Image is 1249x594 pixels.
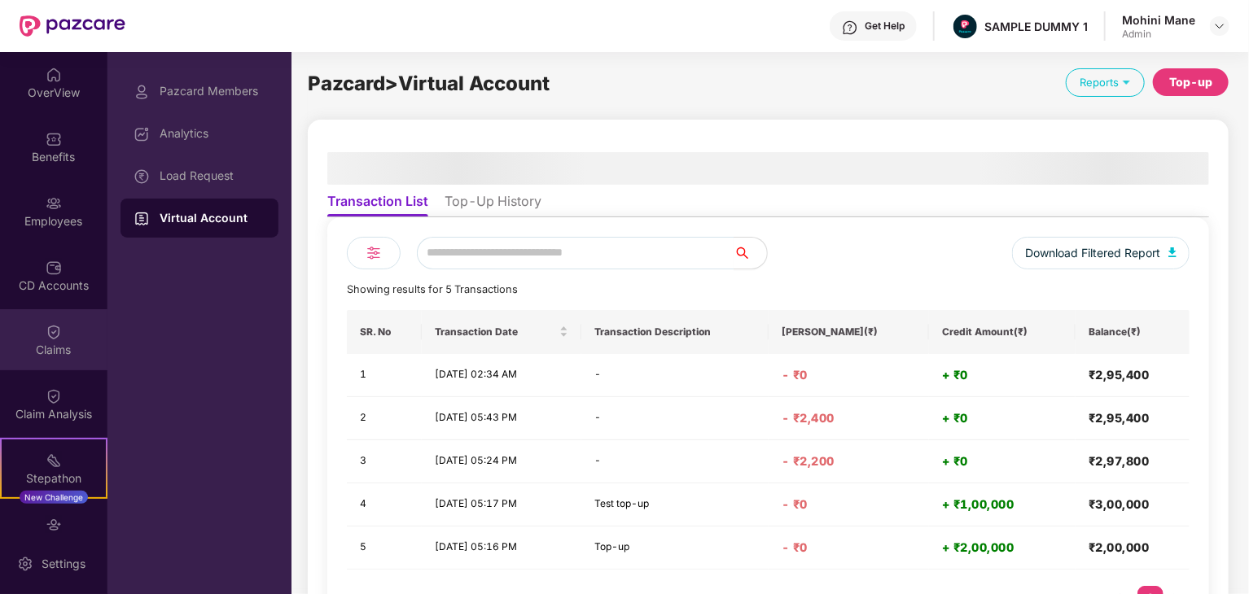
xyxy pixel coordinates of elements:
img: svg+xml;base64,PHN2ZyB4bWxucz0iaHR0cDovL3d3dy53My5vcmcvMjAwMC9zdmciIHhtbG5zOnhsaW5rPSJodHRwOi8vd3... [1168,247,1177,257]
h4: + ₹1,00,000 [942,496,1063,513]
div: Admin [1122,28,1195,41]
img: svg+xml;base64,PHN2ZyBpZD0iQmVuZWZpdHMiIHhtbG5zPSJodHRwOi8vd3d3LnczLm9yZy8yMDAwL3N2ZyIgd2lkdGg9Ij... [46,131,62,147]
span: Showing results for 5 Transactions [347,283,518,295]
img: Pazcare_Alternative_logo-01-01.png [953,15,977,38]
th: Transaction Description [581,310,769,354]
h4: + ₹0 [942,410,1063,426]
div: Mohini Mane [1122,12,1195,28]
td: 3 [347,440,422,483]
div: Stepathon [2,470,106,487]
button: Download Filtered Report [1012,237,1190,269]
h4: ₹2,95,400 [1089,367,1177,383]
h4: - ₹0 [782,496,916,513]
h4: ₹2,95,400 [1089,410,1177,426]
div: Pazcard Members [160,85,265,98]
td: [DATE] 05:24 PM [422,440,581,483]
h4: + ₹0 [942,367,1063,383]
img: svg+xml;base64,PHN2ZyBpZD0iTG9hZF9SZXF1ZXN0IiBkYXRhLW5hbWU9IkxvYWQgUmVxdWVzdCIgeG1sbnM9Imh0dHA6Ly... [134,168,150,185]
th: Credit Amount(₹) [929,310,1076,354]
img: svg+xml;base64,PHN2ZyBpZD0iRGFzaGJvYXJkIiB4bWxucz0iaHR0cDovL3d3dy53My5vcmcvMjAwMC9zdmciIHdpZHRoPS... [134,126,150,142]
h4: ₹2,97,800 [1089,453,1177,470]
h4: + ₹0 [942,453,1063,470]
td: [DATE] 02:34 AM [422,354,581,397]
th: Transaction Date [422,310,581,354]
div: Settings [37,556,90,572]
td: [DATE] 05:43 PM [422,397,581,440]
div: New Challenge [20,491,88,504]
td: 5 [347,526,422,570]
img: svg+xml;base64,PHN2ZyB4bWxucz0iaHR0cDovL3d3dy53My5vcmcvMjAwMC9zdmciIHdpZHRoPSIyNCIgaGVpZ2h0PSIyNC... [364,243,383,263]
div: Load Request [160,169,265,182]
span: Pazcard > Virtual Account [308,72,550,95]
td: - [581,440,769,483]
img: svg+xml;base64,PHN2ZyBpZD0iRW1wbG95ZWVzIiB4bWxucz0iaHR0cDovL3d3dy53My5vcmcvMjAwMC9zdmciIHdpZHRoPS... [46,195,62,212]
img: svg+xml;base64,PHN2ZyBpZD0iQ0RfQWNjb3VudHMiIGRhdGEtbmFtZT0iQ0QgQWNjb3VudHMiIHhtbG5zPSJodHRwOi8vd3... [46,260,62,276]
h4: - ₹0 [782,539,916,556]
img: svg+xml;base64,PHN2ZyBpZD0iRHJvcGRvd24tMzJ4MzIiIHhtbG5zPSJodHRwOi8vd3d3LnczLm9yZy8yMDAwL3N2ZyIgd2... [1213,20,1226,33]
h4: - ₹0 [782,367,916,383]
img: svg+xml;base64,PHN2ZyBpZD0iSGVscC0zMngzMiIgeG1sbnM9Imh0dHA6Ly93d3cudzMub3JnLzIwMDAvc3ZnIiB3aWR0aD... [842,20,858,36]
th: [PERSON_NAME](₹) [769,310,929,354]
li: Top-Up History [445,193,541,216]
span: Download Filtered Report [1025,244,1160,262]
img: svg+xml;base64,PHN2ZyBpZD0iU2V0dGluZy0yMHgyMCIgeG1sbnM9Imh0dHA6Ly93d3cudzMub3JnLzIwMDAvc3ZnIiB3aW... [17,556,33,572]
h4: - ₹2,400 [782,410,916,426]
td: 2 [347,397,422,440]
td: Test top-up [581,483,769,526]
th: SR. No [347,310,422,354]
img: svg+xml;base64,PHN2ZyBpZD0iQ2xhaW0iIHhtbG5zPSJodHRwOi8vd3d3LnczLm9yZy8yMDAwL3N2ZyIgd2lkdGg9IjIwIi... [46,388,62,404]
img: svg+xml;base64,PHN2ZyBpZD0iSG9tZSIgeG1sbnM9Imh0dHA6Ly93d3cudzMub3JnLzIwMDAvc3ZnIiB3aWR0aD0iMjAiIG... [46,67,62,83]
div: SAMPLE DUMMY 1 [984,19,1088,34]
th: Balance(₹) [1076,310,1190,354]
div: Get Help [865,20,905,33]
h4: + ₹2,00,000 [942,539,1063,556]
td: [DATE] 05:17 PM [422,483,581,526]
h4: - ₹2,200 [782,453,916,470]
button: search [734,237,768,269]
img: svg+xml;base64,PHN2ZyBpZD0iQ2xhaW0iIHhtbG5zPSJodHRwOi8vd3d3LnczLm9yZy8yMDAwL3N2ZyIgd2lkdGg9IjIwIi... [46,324,62,340]
img: svg+xml;base64,PHN2ZyB4bWxucz0iaHR0cDovL3d3dy53My5vcmcvMjAwMC9zdmciIHdpZHRoPSIyMSIgaGVpZ2h0PSIyMC... [46,452,62,469]
td: Top-up [581,526,769,570]
img: svg+xml;base64,PHN2ZyBpZD0iUHJvZmlsZSIgeG1sbnM9Imh0dHA6Ly93d3cudzMub3JnLzIwMDAvc3ZnIiB3aWR0aD0iMj... [134,84,150,100]
h4: ₹3,00,000 [1089,496,1177,513]
h4: ₹2,00,000 [1089,539,1177,556]
td: [DATE] 05:16 PM [422,526,581,570]
img: New Pazcare Logo [20,15,125,37]
img: svg+xml;base64,PHN2ZyBpZD0iRW5kb3JzZW1lbnRzIiB4bWxucz0iaHR0cDovL3d3dy53My5vcmcvMjAwMC9zdmciIHdpZH... [46,517,62,533]
td: - [581,397,769,440]
img: svg+xml;base64,PHN2ZyB4bWxucz0iaHR0cDovL3d3dy53My5vcmcvMjAwMC9zdmciIHdpZHRoPSIxOSIgaGVpZ2h0PSIxOS... [1119,74,1134,90]
td: 4 [347,483,422,526]
td: - [581,354,769,397]
span: search [734,247,767,260]
li: Transaction List [327,193,428,216]
span: Transaction Date [435,325,556,338]
div: Top-up [1169,73,1212,91]
div: Virtual Account [160,210,265,226]
div: Analytics [160,127,265,140]
div: Reports [1066,68,1145,97]
img: svg+xml;base64,PHN2ZyBpZD0iVmlydHVhbF9BY2NvdW50IiBkYXRhLW5hbWU9IlZpcnR1YWwgQWNjb3VudCIgeG1sbnM9Im... [134,211,150,227]
td: 1 [347,354,422,397]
